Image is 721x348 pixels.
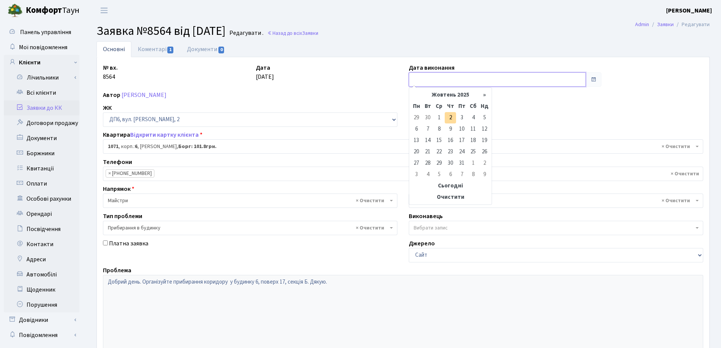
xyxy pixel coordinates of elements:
span: Вибрати запис [414,224,448,232]
th: » [479,89,490,101]
a: [PERSON_NAME] [121,91,167,99]
span: Прибирання в будинку [108,224,388,232]
label: Проблема [103,266,131,275]
b: Борг: 101.8грн. [178,143,216,150]
img: logo.png [8,3,23,18]
td: 7 [456,169,467,180]
a: Особові рахунки [4,191,79,206]
li: Редагувати [674,20,710,29]
td: 8 [433,123,445,135]
span: Мої повідомлення [19,43,67,51]
span: Майстри [108,197,388,204]
label: № вх. [103,63,118,72]
button: Переключити навігацію [95,4,114,17]
a: Боржники [4,146,79,161]
label: Квартира [103,130,202,139]
th: Очистити [411,192,490,203]
td: 5 [479,112,490,123]
td: 10 [456,123,467,135]
td: 19 [479,135,490,146]
b: 6 [135,143,137,150]
td: 5 [433,169,445,180]
td: 12 [479,123,490,135]
td: 29 [433,158,445,169]
b: 1071 [108,143,118,150]
span: Заявки [302,30,318,37]
td: 3 [456,112,467,123]
td: 9 [445,123,456,135]
span: Видалити всі елементи [662,143,690,150]
a: Адреси [4,252,79,267]
span: Панель управління [20,28,71,36]
label: Телефони [103,158,132,167]
a: Відкрити картку клієнта [130,131,199,139]
a: Admin [635,20,649,28]
label: Автор [103,91,120,100]
td: 29 [411,112,422,123]
a: Мої повідомлення [4,40,79,55]
td: 21 [422,146,433,158]
td: 23 [445,146,456,158]
th: Нд [479,101,490,112]
a: Довідники [4,312,79,328]
td: 4 [422,169,433,180]
label: Дата виконання [409,63,455,72]
th: Ср [433,101,445,112]
a: Повідомлення [4,328,79,343]
a: Щоденник [4,282,79,297]
a: Орендарі [4,206,79,222]
th: Пт [456,101,467,112]
span: Сомова О.П. ДП [414,197,694,204]
label: Дата [256,63,270,72]
th: Сьогодні [411,180,490,192]
td: 2 [445,112,456,123]
label: ЖК [103,103,112,112]
span: <b>1071</b>, корп.: <b>6</b>, Ярмульська Юлія Леонідівна, <b>Борг: 101.8грн.</b> [108,143,694,150]
a: Клієнти [4,55,79,70]
span: Видалити всі елементи [356,224,384,232]
td: 6 [411,123,422,135]
td: 30 [422,112,433,123]
td: 15 [433,135,445,146]
span: 1 [167,47,173,53]
td: 6 [445,169,456,180]
a: Квитанції [4,161,79,176]
th: Пн [411,101,422,112]
span: Прибирання в будинку [103,221,397,235]
td: 17 [456,135,467,146]
td: 13 [411,135,422,146]
td: 14 [422,135,433,146]
a: Лічильники [9,70,79,85]
th: Вт [422,101,433,112]
td: 30 [445,158,456,169]
span: Видалити всі елементи [662,197,690,204]
label: Тип проблеми [103,212,142,221]
td: 26 [479,146,490,158]
a: Всі клієнти [4,85,79,100]
td: 27 [411,158,422,169]
td: 3 [411,169,422,180]
td: 20 [411,146,422,158]
td: 22 [433,146,445,158]
td: 11 [467,123,479,135]
b: Комфорт [26,4,62,16]
th: Чт [445,101,456,112]
td: 4 [467,112,479,123]
a: Заявки до КК [4,100,79,115]
span: Видалити всі елементи [356,197,384,204]
span: Майстри [103,194,397,208]
a: Панель управління [4,25,79,40]
a: Контакти [4,237,79,252]
td: 8 [467,169,479,180]
div: [DATE] [250,63,403,87]
td: 31 [456,158,467,169]
label: Джерело [409,239,435,248]
label: Виконавець [409,212,443,221]
a: Документи [181,41,231,57]
span: Таун [26,4,79,17]
a: Документи [4,131,79,146]
td: 24 [456,146,467,158]
td: 7 [422,123,433,135]
label: Платна заявка [109,239,148,248]
nav: breadcrumb [624,17,721,33]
